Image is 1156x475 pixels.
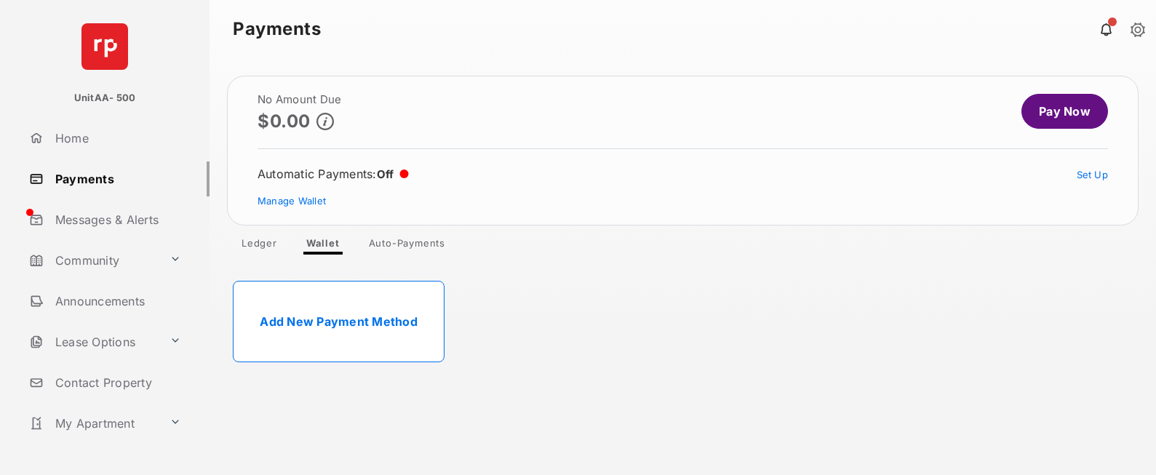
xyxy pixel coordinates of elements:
[258,195,326,207] a: Manage Wallet
[23,121,210,156] a: Home
[258,94,341,105] h2: No Amount Due
[295,237,351,255] a: Wallet
[258,167,409,181] div: Automatic Payments :
[23,161,210,196] a: Payments
[258,111,311,131] p: $0.00
[23,284,210,319] a: Announcements
[357,237,457,255] a: Auto-Payments
[81,23,128,70] img: svg+xml;base64,PHN2ZyB4bWxucz0iaHR0cDovL3d3dy53My5vcmcvMjAwMC9zdmciIHdpZHRoPSI2NCIgaGVpZ2h0PSI2NC...
[23,406,164,441] a: My Apartment
[23,324,164,359] a: Lease Options
[377,167,394,181] span: Off
[233,20,321,38] strong: Payments
[230,237,289,255] a: Ledger
[23,365,210,400] a: Contact Property
[23,202,210,237] a: Messages & Alerts
[233,281,445,362] a: Add New Payment Method
[23,243,164,278] a: Community
[74,91,136,105] p: UnitAA- 500
[1077,169,1109,180] a: Set Up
